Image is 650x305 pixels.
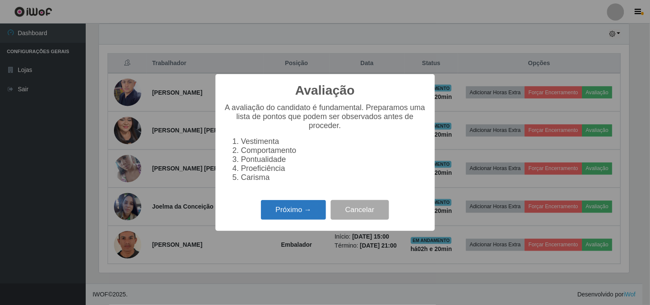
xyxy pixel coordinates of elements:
[331,200,389,220] button: Cancelar
[241,155,426,164] li: Pontualidade
[224,103,426,130] p: A avaliação do candidato é fundamental. Preparamos uma lista de pontos que podem ser observados a...
[241,173,426,182] li: Carisma
[261,200,326,220] button: Próximo →
[241,146,426,155] li: Comportamento
[241,164,426,173] li: Proeficiência
[295,83,355,98] h2: Avaliação
[241,137,426,146] li: Vestimenta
